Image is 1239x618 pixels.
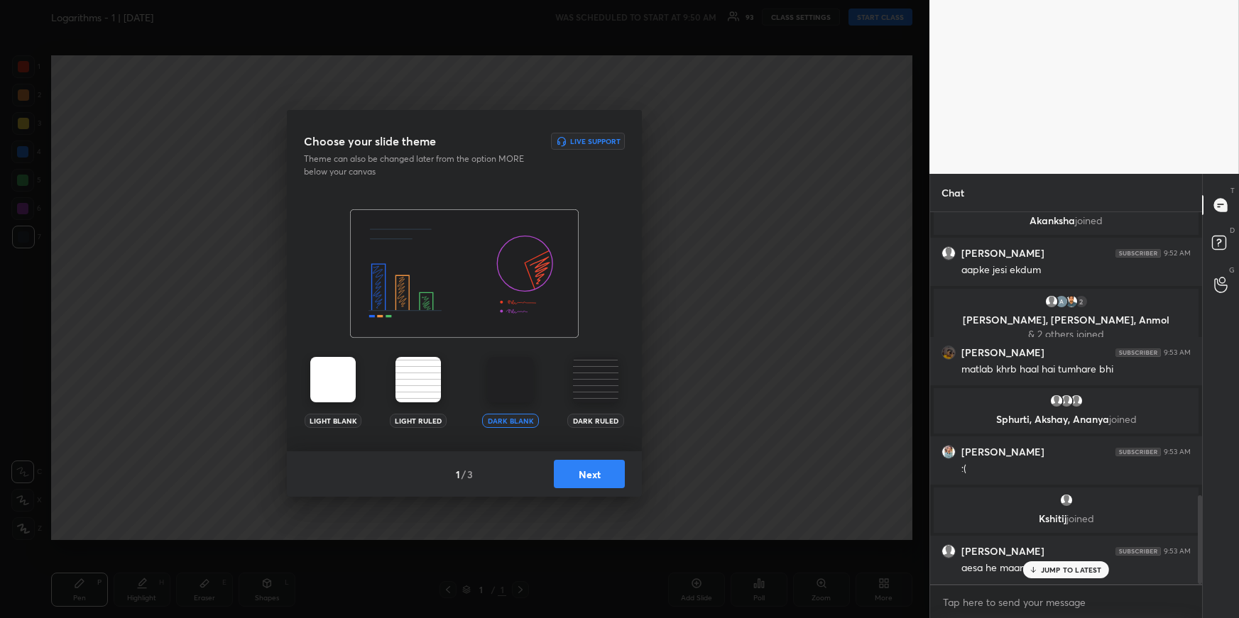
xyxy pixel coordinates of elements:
h6: [PERSON_NAME] [961,446,1044,458]
p: Sphurti, Akshay, Ananya [942,414,1190,425]
img: thumbnail.jpg [1064,294,1078,309]
h4: 3 [467,467,473,482]
button: Next [554,460,625,488]
div: Dark Blank [482,414,539,428]
img: lightRuledTheme.002cd57a.svg [395,357,441,402]
div: 2 [1074,294,1088,309]
div: Dark Ruled [567,414,624,428]
h6: Live Support [570,138,621,145]
img: 4P8fHbbgJtejmAAAAAElFTkSuQmCC [1115,348,1161,357]
p: Akanksha [942,215,1190,226]
div: 9:53 AM [1164,448,1191,456]
span: joined [1108,412,1136,426]
img: default.png [1044,294,1058,309]
p: G [1229,265,1235,275]
img: default.png [1059,493,1073,507]
div: Light Blank [305,414,361,428]
h6: [PERSON_NAME] [961,346,1044,359]
img: 4P8fHbbgJtejmAAAAAElFTkSuQmCC [1115,547,1161,556]
div: aesa he maan lo :( [961,561,1191,575]
span: joined [1066,512,1093,525]
div: grid [930,212,1202,583]
p: [PERSON_NAME], [PERSON_NAME], Anmol [942,314,1190,326]
p: T [1230,185,1235,196]
h3: Choose your slide theme [304,133,436,150]
p: Theme can also be changed later from the option MORE below your canvas [304,153,534,178]
div: aapke jesi ekdum [961,263,1191,277]
img: 4P8fHbbgJtejmAAAAAElFTkSuQmCC [1115,249,1161,258]
img: 4P8fHbbgJtejmAAAAAElFTkSuQmCC [1115,448,1161,456]
div: :( [961,462,1191,476]
img: thumbnail.jpg [1054,294,1068,309]
div: Light Ruled [390,414,447,428]
img: thumbnail.jpg [942,446,955,458]
img: thumbnail.jpg [942,346,955,359]
p: JUMP TO LATEST [1041,565,1102,574]
h6: [PERSON_NAME] [961,247,1044,260]
h6: [PERSON_NAME] [961,545,1044,558]
img: lightTheme.5bb83c5b.svg [310,357,356,402]
img: default.png [1069,394,1083,408]
img: default.png [942,247,955,260]
img: darkTheme.aa1caeba.svg [488,357,533,402]
p: Kshitij [942,513,1190,524]
div: 9:53 AM [1164,547,1191,556]
p: Chat [930,174,976,211]
img: darkRuledTheme.359fb5fd.svg [573,357,618,402]
img: default.png [942,545,955,558]
h4: 1 [456,467,460,482]
img: darkThemeBanner.f801bae7.svg [350,209,579,338]
img: default.png [1059,394,1073,408]
h4: / [462,467,466,482]
p: D [1230,225,1235,236]
span: joined [1075,214,1103,227]
img: default.png [1049,394,1063,408]
div: 9:53 AM [1164,348,1191,357]
div: 9:52 AM [1164,249,1191,258]
p: & 2 others joined [942,329,1190,340]
div: matlab khrb haal hai tumhare bhi [961,363,1191,377]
